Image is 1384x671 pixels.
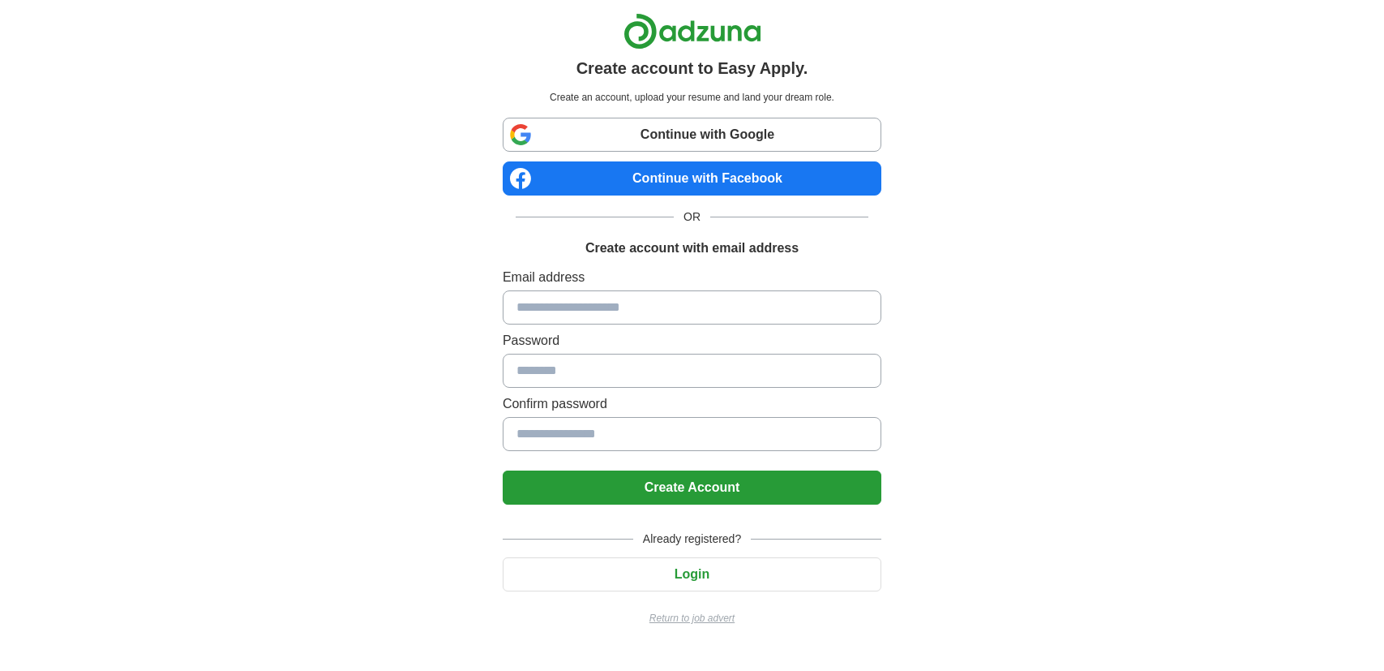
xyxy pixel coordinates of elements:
[503,118,881,152] a: Continue with Google
[585,239,799,258] h1: Create account with email address
[503,331,881,351] label: Password
[503,471,881,505] button: Create Account
[576,56,808,80] h1: Create account to Easy Apply.
[674,209,710,226] span: OR
[503,161,881,196] a: Continue with Facebook
[633,531,751,548] span: Already registered?
[506,90,878,105] p: Create an account, upload your resume and land your dream role.
[503,611,881,626] a: Return to job advert
[503,268,881,287] label: Email address
[623,13,761,49] img: Adzuna logo
[503,567,881,581] a: Login
[503,394,881,414] label: Confirm password
[503,557,881,591] button: Login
